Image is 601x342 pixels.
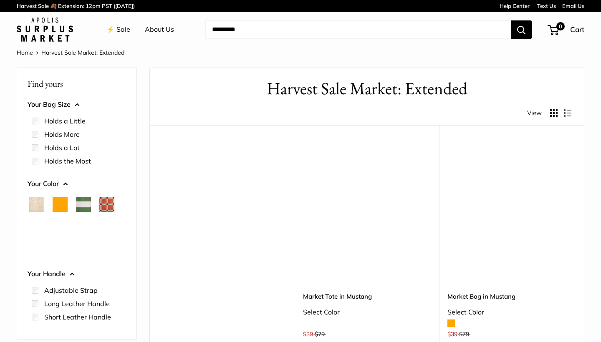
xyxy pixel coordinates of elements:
a: Market Tote in MustangMarket Tote in Mustang [303,146,431,274]
h1: Harvest Sale Market: Extended [162,76,571,101]
span: $39 [447,330,457,338]
button: Orange [53,197,68,212]
a: About Us [145,23,174,36]
button: Search [511,20,532,39]
a: 0 Cart [548,23,584,36]
label: Holds a Lot [44,143,80,153]
span: $79 [315,330,325,338]
button: Chenille Window Sage [29,219,44,234]
a: Market Bag in MustangMarket Bag in Mustang [447,146,576,274]
button: Natural [29,197,44,212]
label: Holds More [44,129,80,139]
div: Select Color [303,306,431,319]
label: Holds a Little [44,116,86,126]
button: Chenille Window Brick [99,197,114,212]
label: Short Leather Handle [44,312,111,322]
span: $39 [303,330,313,338]
button: Your Color [28,178,126,190]
a: Text Us [537,3,556,9]
a: Market Tote in Mustang [303,292,431,301]
span: Cart [570,25,584,34]
a: Email Us [562,3,584,9]
p: Find yours [28,75,126,92]
button: Your Handle [28,268,126,280]
div: Select Color [447,306,576,319]
button: Mustang [29,240,44,255]
button: Display products as grid [550,109,558,117]
a: Market Bag in Mustang [447,292,576,301]
img: Apolis: Surplus Market [17,18,73,42]
label: Adjustable Strap [44,285,98,295]
button: Palm Leaf [53,240,68,255]
label: Holds the Most [44,156,91,166]
button: Court Green [76,197,91,212]
button: Daisy [76,219,91,234]
a: Help Center [500,3,530,9]
button: Mint Sorbet [99,219,114,234]
button: Taupe [76,240,91,255]
span: 0 [556,22,565,30]
label: Long Leather Handle [44,299,110,309]
input: Search... [205,20,511,39]
a: Home [17,49,33,56]
span: $79 [459,330,469,338]
span: Harvest Sale Market: Extended [41,49,124,56]
button: Your Bag Size [28,98,126,111]
button: Cognac [53,219,68,234]
span: View [527,107,542,119]
button: Display products as list [564,109,571,117]
a: ⚡️ Sale [106,23,130,36]
nav: Breadcrumb [17,47,124,58]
